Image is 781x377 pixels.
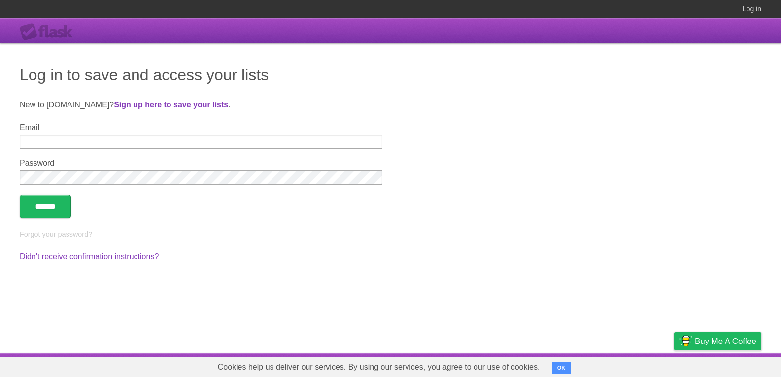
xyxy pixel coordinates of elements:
a: Privacy [661,356,687,375]
label: Email [20,123,382,132]
label: Password [20,159,382,168]
div: Flask [20,23,79,41]
a: Sign up here to save your lists [114,101,228,109]
a: Buy me a coffee [674,332,761,350]
img: Buy me a coffee [679,333,692,349]
span: Cookies help us deliver our services. By using our services, you agree to our use of cookies. [208,357,550,377]
a: Developers [576,356,615,375]
button: OK [552,362,571,374]
a: Terms [628,356,649,375]
a: About [543,356,564,375]
a: Forgot your password? [20,230,92,238]
a: Suggest a feature [699,356,761,375]
a: Didn't receive confirmation instructions? [20,252,159,261]
p: New to [DOMAIN_NAME]? . [20,99,761,111]
h1: Log in to save and access your lists [20,63,761,87]
span: Buy me a coffee [695,333,756,350]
